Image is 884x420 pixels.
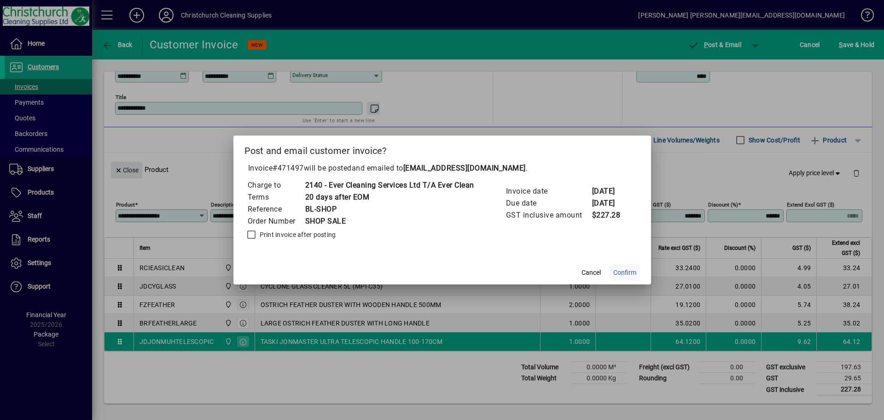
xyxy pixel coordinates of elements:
[233,136,651,162] h2: Post and email customer invoice?
[247,191,305,203] td: Terms
[305,179,474,191] td: 2140 - Ever Cleaning Services Ltd T/A Ever Clean
[352,164,526,172] span: and emailed to
[273,164,304,172] span: #471497
[610,264,640,281] button: Confirm
[305,215,474,227] td: SHOP SALE
[244,163,640,174] p: Invoice will be posted .
[613,268,636,278] span: Confirm
[305,203,474,215] td: BL-SHOP
[576,264,606,281] button: Cancel
[506,209,592,221] td: GST inclusive amount
[247,203,305,215] td: Reference
[247,215,305,227] td: Order Number
[403,164,526,172] b: [EMAIL_ADDRESS][DOMAIN_NAME]
[506,197,592,209] td: Due date
[258,230,336,239] label: Print invoice after posting
[582,268,601,278] span: Cancel
[305,191,474,203] td: 20 days after EOM
[247,179,305,191] td: Charge to
[506,185,592,197] td: Invoice date
[592,209,628,221] td: $227.28
[592,185,628,197] td: [DATE]
[592,197,628,209] td: [DATE]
